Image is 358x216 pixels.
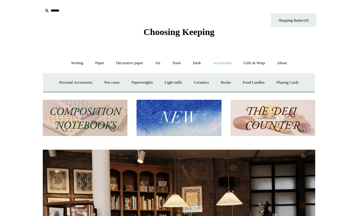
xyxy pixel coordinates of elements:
[144,27,214,37] span: Choosing Keeping
[187,55,207,71] a: Desk
[271,75,304,91] a: Playing Cards
[231,100,315,136] img: The Deli Counter
[237,75,270,91] a: Food Candles
[188,75,214,91] a: Ceramics
[66,55,89,71] a: Writing
[167,55,187,71] a: Tools
[150,55,166,71] a: Art
[111,55,149,71] a: Decorative paper
[90,55,110,71] a: Paper
[43,100,127,136] img: 202302 Composition ledgers.jpg__PID:69722ee6-fa44-49dd-a067-31375e5d54ec
[137,100,221,136] img: New.jpg__PID:f73bdf93-380a-4a35-bcfe-7823039498e1
[271,13,316,27] a: Shopping Basket (0)
[208,55,237,71] a: Accessories
[144,32,214,36] a: Choosing Keeping
[272,55,292,71] a: About
[238,55,271,71] a: Gifts & Wrap
[126,75,158,91] a: Paperweights
[215,75,236,91] a: Books
[159,75,187,91] a: Light mills
[54,75,98,91] a: Personal Accessories
[99,75,125,91] a: Pen cases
